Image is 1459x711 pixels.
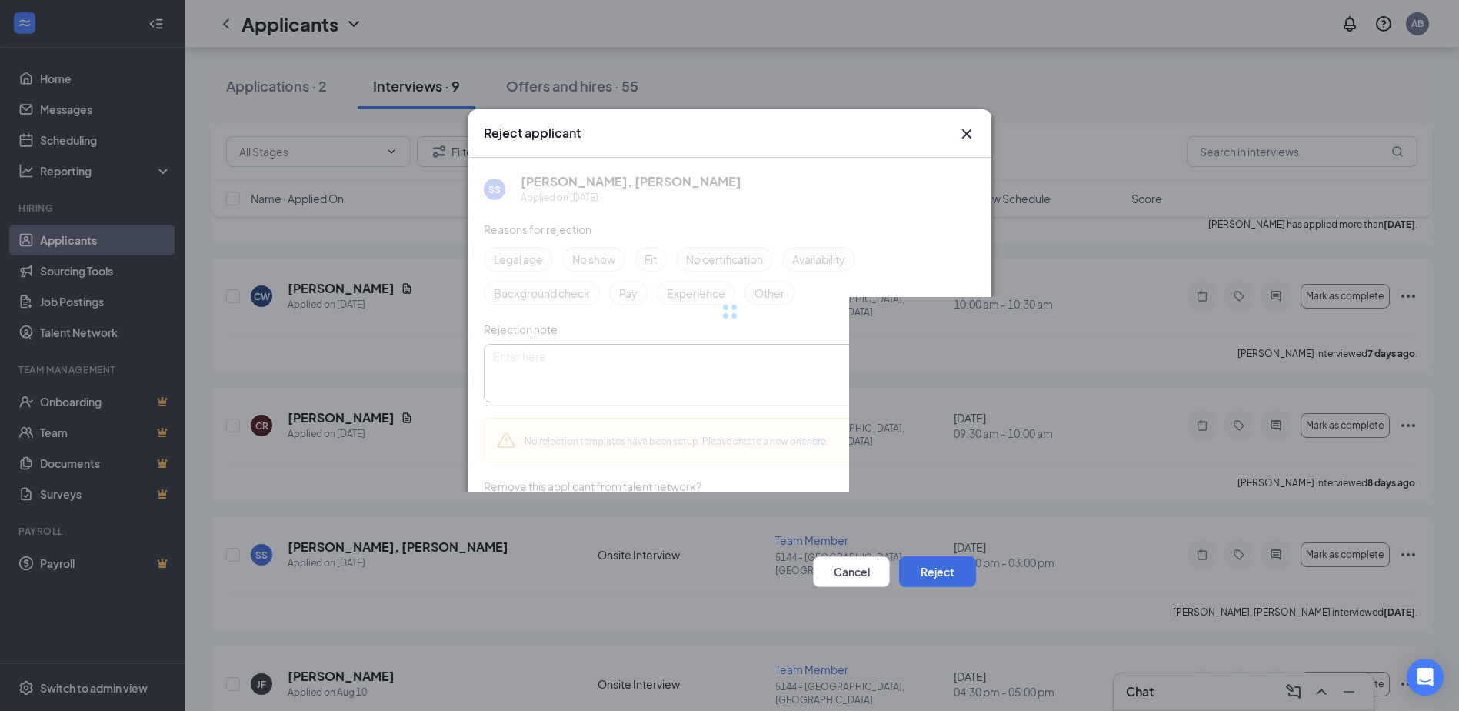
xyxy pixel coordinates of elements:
h3: Reject applicant [484,125,581,142]
div: Open Intercom Messenger [1407,659,1444,696]
button: Cancel [813,556,890,587]
button: Close [958,125,976,143]
button: Reject [899,556,976,587]
svg: Cross [958,125,976,143]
